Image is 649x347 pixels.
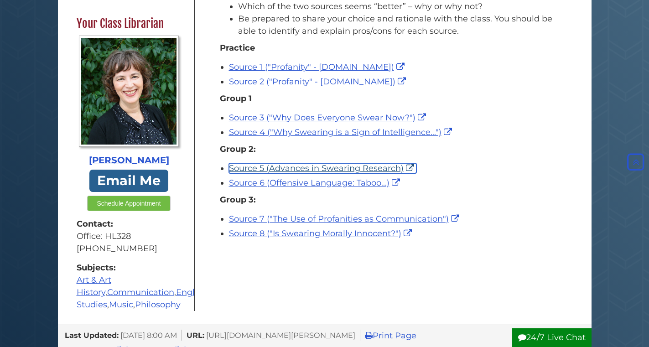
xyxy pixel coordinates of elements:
[87,196,170,211] button: Schedule Appointment
[89,170,169,192] a: Email Me
[77,154,182,167] div: [PERSON_NAME]
[229,163,416,173] a: Source 5 (Advances in Swearing Research)
[229,62,407,72] a: Source 1 ("Profanity" - [DOMAIN_NAME])
[77,218,182,230] strong: Contact:
[72,16,186,31] h2: Your Class Librarian
[77,275,111,297] a: Art & Art History
[109,300,133,310] a: Music
[120,331,177,340] span: [DATE] 8:00 AM
[77,262,182,274] strong: Subjects:
[512,328,592,347] button: 24/7 Live Chat
[220,144,256,154] strong: Group 2:
[77,262,182,311] div: , , , , ,
[79,36,179,147] img: Profile Photo
[77,230,182,243] div: Office: HL328
[176,287,207,297] a: English
[77,287,239,310] a: Gender Studies
[77,243,182,255] div: [PHONE_NUMBER]
[238,13,560,37] li: Be prepared to share your choice and rationale with the class. You should be able to identify and...
[65,331,119,340] span: Last Updated:
[365,331,373,340] i: Print Page
[229,113,428,123] a: Source 3 ("Why Does Everyone Swear Now?")
[135,300,181,310] a: Philosophy
[229,214,462,224] a: Source 7 ("The Use of Profanities as Communication")
[229,127,454,137] a: Source 4 ("Why Swearing is a Sign of Intelligence...")
[229,178,402,188] a: Source 6 (Offensive Language: Taboo...)
[187,331,204,340] span: URL:
[220,93,252,104] strong: Group 1
[77,36,182,167] a: Profile Photo [PERSON_NAME]
[229,77,408,87] a: Source 2 ("Profanity" - [DOMAIN_NAME])
[220,43,255,53] strong: Practice
[238,0,560,13] li: Which of the two sources seems “better” – why or why not?
[206,331,355,340] span: [URL][DOMAIN_NAME][PERSON_NAME]
[625,157,647,167] a: Back to Top
[220,195,256,205] strong: Group 3:
[229,228,414,238] a: Source 8 ("Is Swearing Morally Innocent?")
[365,331,416,341] a: Print Page
[107,287,174,297] a: Communication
